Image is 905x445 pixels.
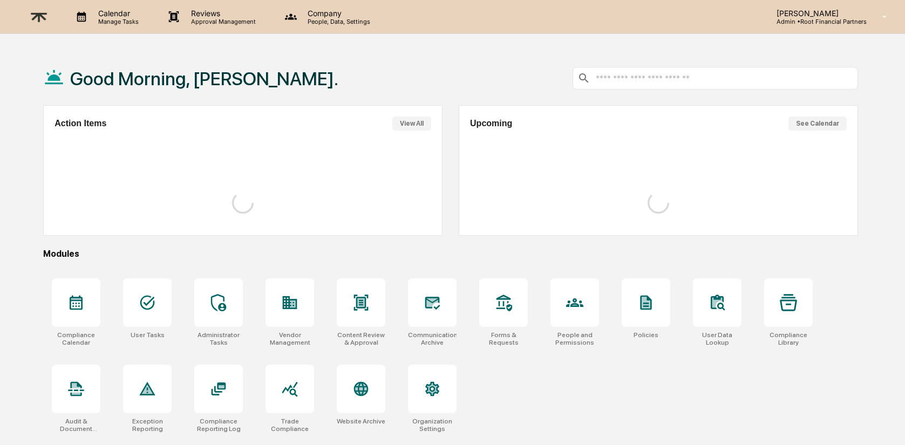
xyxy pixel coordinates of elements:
p: Company [299,9,376,18]
p: Reviews [182,9,261,18]
div: Vendor Management [266,331,314,346]
img: logo [26,4,52,30]
p: Admin • Root Financial Partners [768,18,867,25]
div: Website Archive [337,417,385,425]
div: Trade Compliance [266,417,314,433]
p: Manage Tasks [90,18,144,25]
div: Compliance Reporting Log [194,417,243,433]
button: View All [392,117,431,131]
h2: Action Items [55,119,106,128]
p: People, Data, Settings [299,18,376,25]
div: Modules [43,249,858,259]
div: Compliance Library [764,331,813,346]
h2: Upcoming [470,119,512,128]
div: Content Review & Approval [337,331,385,346]
div: Administrator Tasks [194,331,243,346]
div: Forms & Requests [479,331,528,346]
div: Compliance Calendar [52,331,100,346]
p: Calendar [90,9,144,18]
button: See Calendar [788,117,847,131]
p: Approval Management [182,18,261,25]
div: User Tasks [131,331,165,339]
div: User Data Lookup [693,331,741,346]
h1: Good Morning, [PERSON_NAME]. [70,68,338,90]
p: [PERSON_NAME] [768,9,867,18]
div: People and Permissions [550,331,599,346]
div: Organization Settings [408,417,457,433]
div: Audit & Document Logs [52,417,100,433]
div: Communications Archive [408,331,457,346]
div: Policies [634,331,658,339]
div: Exception Reporting [123,417,172,433]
